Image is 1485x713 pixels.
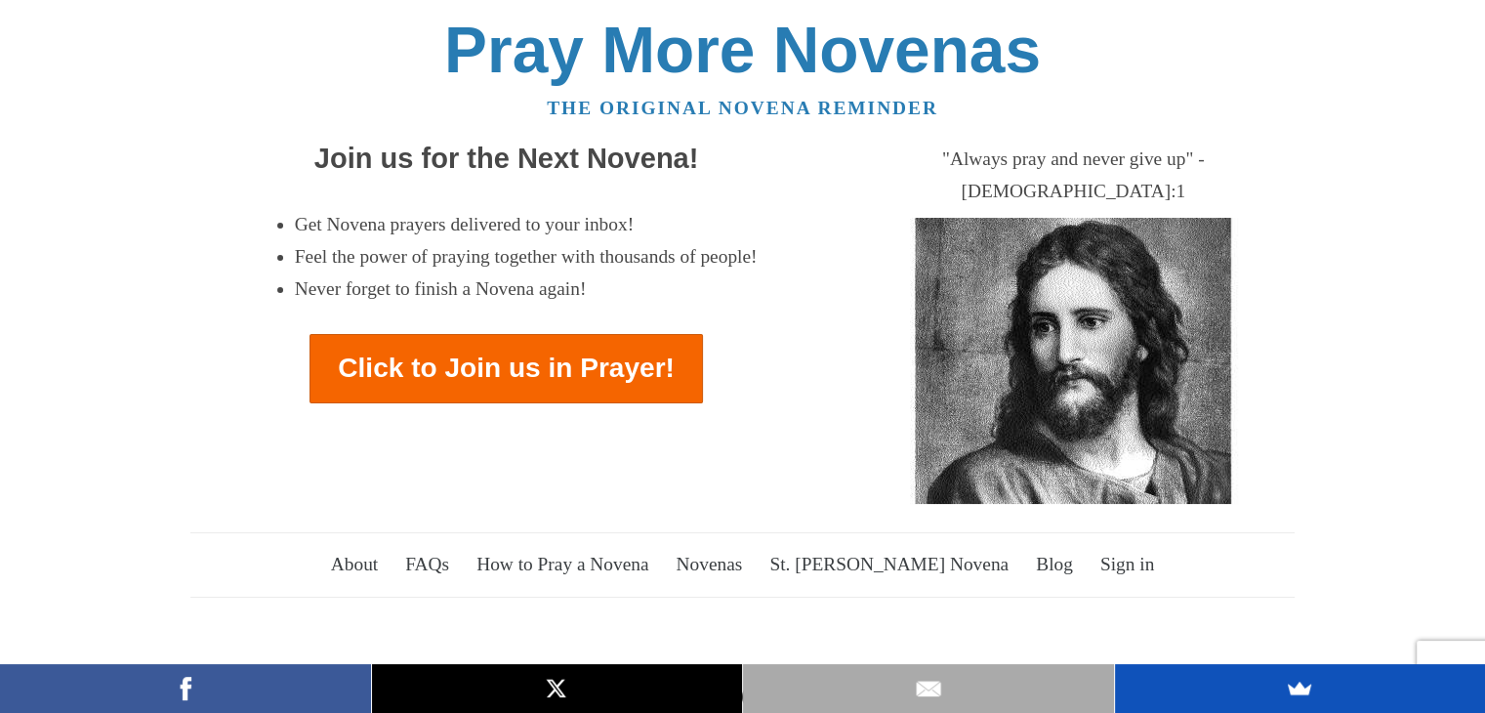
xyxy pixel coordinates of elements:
img: SumoMe [1285,674,1314,703]
img: Facebook [171,674,200,703]
a: Blog [1024,537,1084,592]
img: Jesus [887,218,1259,504]
a: About [319,537,390,592]
a: Pray More Novenas [444,14,1041,86]
img: Email [914,674,943,703]
a: St. [PERSON_NAME] Novena [759,537,1020,592]
div: "Always pray and never give up" - [DEMOGRAPHIC_DATA]:1 [851,144,1295,208]
a: Novenas [665,537,754,592]
li: Feel the power of praying together with thousands of people! [295,241,758,273]
a: Click to Join us in Prayer! [309,334,703,403]
li: Get Novena prayers delivered to your inbox! [295,209,758,241]
a: How to Pray a Novena [466,537,661,592]
img: X [542,674,571,703]
a: FAQs [394,537,461,592]
a: The original novena reminder [547,98,938,118]
a: Email [743,664,1114,713]
h2: Join us for the Next Novena! [190,144,822,175]
a: X [372,664,743,713]
a: Sign in [1089,537,1166,592]
li: Never forget to finish a Novena again! [295,273,758,306]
